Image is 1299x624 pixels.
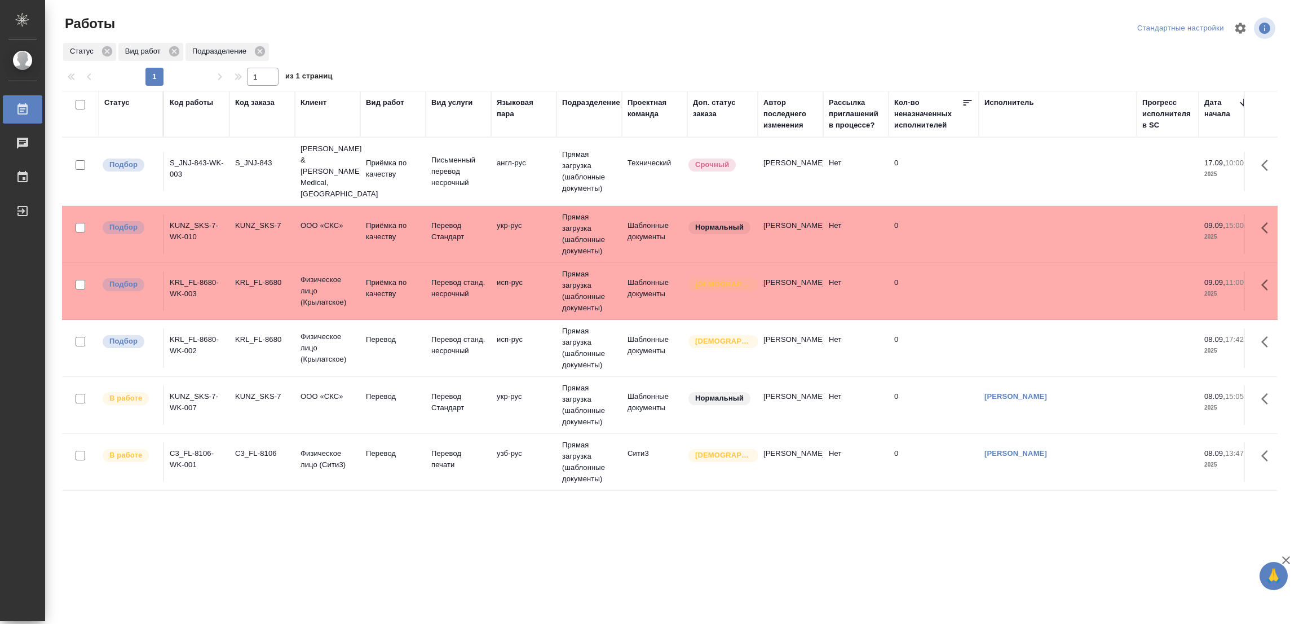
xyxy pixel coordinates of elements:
[185,43,269,61] div: Подразделение
[431,391,485,414] p: Перевод Стандарт
[62,15,115,33] span: Работы
[366,277,420,300] p: Приёмка по качеству
[1134,20,1227,37] div: split button
[491,271,556,311] td: исп-рус
[556,143,622,200] td: Прямая загрузка (шаблонные документы)
[366,220,420,243] p: Приёмка по качеству
[366,448,420,459] p: Перевод
[889,152,979,191] td: 0
[758,152,823,191] td: [PERSON_NAME]
[1264,564,1283,588] span: 🙏
[1225,335,1244,344] p: 17:42
[695,279,752,290] p: [DEMOGRAPHIC_DATA]
[1254,152,1282,179] button: Здесь прячутся важные кнопки
[622,385,687,425] td: Шаблонные документы
[1254,385,1282,412] button: Здесь прячутся важные кнопки
[235,157,289,169] div: S_JNJ-843
[366,97,404,108] div: Вид работ
[109,222,138,233] p: Подбор
[366,391,420,402] p: Перевод
[1204,97,1238,120] div: Дата начала
[109,279,138,290] p: Подбор
[109,450,142,461] p: В работе
[1204,392,1225,401] p: 08.09,
[1260,562,1288,590] button: 🙏
[491,385,556,425] td: укр-рус
[491,152,556,191] td: англ-рус
[622,442,687,482] td: Сити3
[1225,159,1244,167] p: 10:00
[622,271,687,311] td: Шаблонные документы
[1225,449,1244,458] p: 13:47
[431,334,485,357] p: Перевод станд. несрочный
[758,442,823,482] td: [PERSON_NAME]
[556,263,622,319] td: Прямая загрузка (шаблонные документы)
[431,155,485,188] p: Письменный перевод несрочный
[164,214,229,254] td: KUNZ_SKS-7-WK-010
[1225,392,1244,401] p: 15:05
[192,46,250,57] p: Подразделение
[235,448,289,459] div: C3_FL-8106
[695,393,744,404] p: Нормальный
[235,277,289,288] div: KRL_FL-8680
[101,277,157,292] div: Можно подбирать исполнителей
[164,152,229,191] td: S_JNJ-843-WK-003
[101,391,157,406] div: Исполнитель выполняет работу
[301,220,355,231] p: ООО «СКС»
[889,328,979,368] td: 0
[829,97,883,131] div: Рассылка приглашений в процессе?
[431,220,485,243] p: Перевод Стандарт
[164,328,229,368] td: KRL_FL-8680-WK-002
[1225,278,1244,287] p: 11:00
[695,222,744,233] p: Нормальный
[693,97,752,120] div: Доп. статус заказа
[109,159,138,170] p: Подбор
[758,328,823,368] td: [PERSON_NAME]
[431,448,485,471] p: Перевод печати
[301,391,355,402] p: ООО «СКС»
[1225,221,1244,230] p: 15:00
[63,43,116,61] div: Статус
[101,334,157,349] div: Можно подбирать исполнителей
[101,157,157,173] div: Можно подбирать исполнителей
[984,97,1034,108] div: Исполнитель
[1204,159,1225,167] p: 17.09,
[889,214,979,254] td: 0
[1204,288,1249,300] p: 2025
[1204,231,1249,243] p: 2025
[556,491,622,547] td: Прямая загрузка (шаблонные документы)
[125,46,165,57] p: Вид работ
[235,334,289,345] div: KRL_FL-8680
[285,69,333,86] span: из 1 страниц
[70,46,98,57] p: Статус
[1254,271,1282,298] button: Здесь прячутся важные кнопки
[622,328,687,368] td: Шаблонные документы
[235,97,275,108] div: Код заказа
[889,442,979,482] td: 0
[104,97,130,108] div: Статус
[1254,214,1282,241] button: Здесь прячутся важные кнопки
[118,43,183,61] div: Вид работ
[695,450,752,461] p: [DEMOGRAPHIC_DATA]
[1204,402,1249,414] p: 2025
[1204,278,1225,287] p: 09.09,
[758,385,823,425] td: [PERSON_NAME]
[366,157,420,180] p: Приёмка по качеству
[622,152,687,191] td: Технический
[889,385,979,425] td: 0
[695,159,729,170] p: Срочный
[491,328,556,368] td: исп-рус
[366,334,420,345] p: Перевод
[301,274,355,308] p: Физическое лицо (Крылатское)
[170,97,213,108] div: Код работы
[164,442,229,482] td: C3_FL-8106-WK-001
[1204,169,1249,180] p: 2025
[823,328,889,368] td: Нет
[894,97,962,131] div: Кол-во неназначенных исполнителей
[1204,335,1225,344] p: 08.09,
[491,442,556,482] td: узб-рус
[695,336,752,347] p: [DEMOGRAPHIC_DATA]
[823,214,889,254] td: Нет
[101,220,157,235] div: Можно подбирать исполнителей
[301,97,326,108] div: Клиент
